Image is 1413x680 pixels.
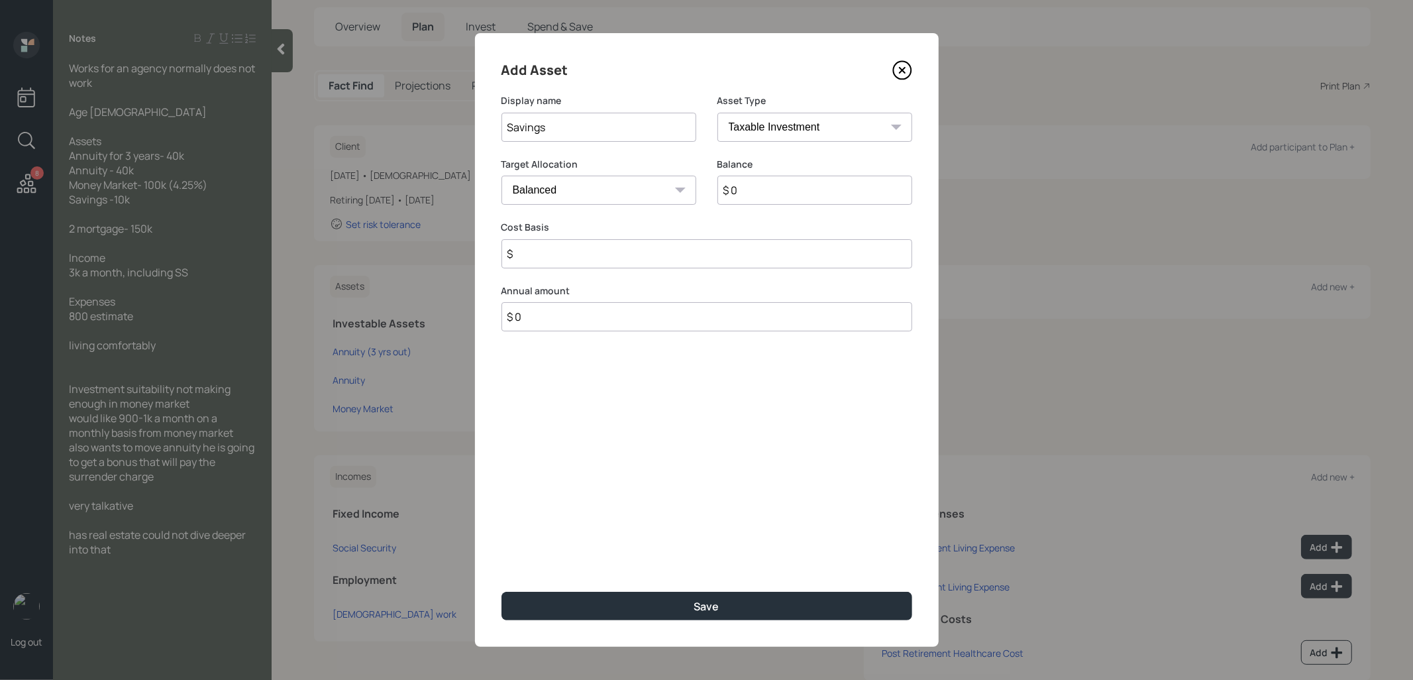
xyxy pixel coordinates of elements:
div: Save [694,599,719,614]
label: Asset Type [717,94,912,107]
label: Display name [501,94,696,107]
h4: Add Asset [501,60,568,81]
button: Save [501,592,912,620]
label: Annual amount [501,284,912,298]
label: Balance [717,158,912,171]
label: Target Allocation [501,158,696,171]
label: Cost Basis [501,221,912,234]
